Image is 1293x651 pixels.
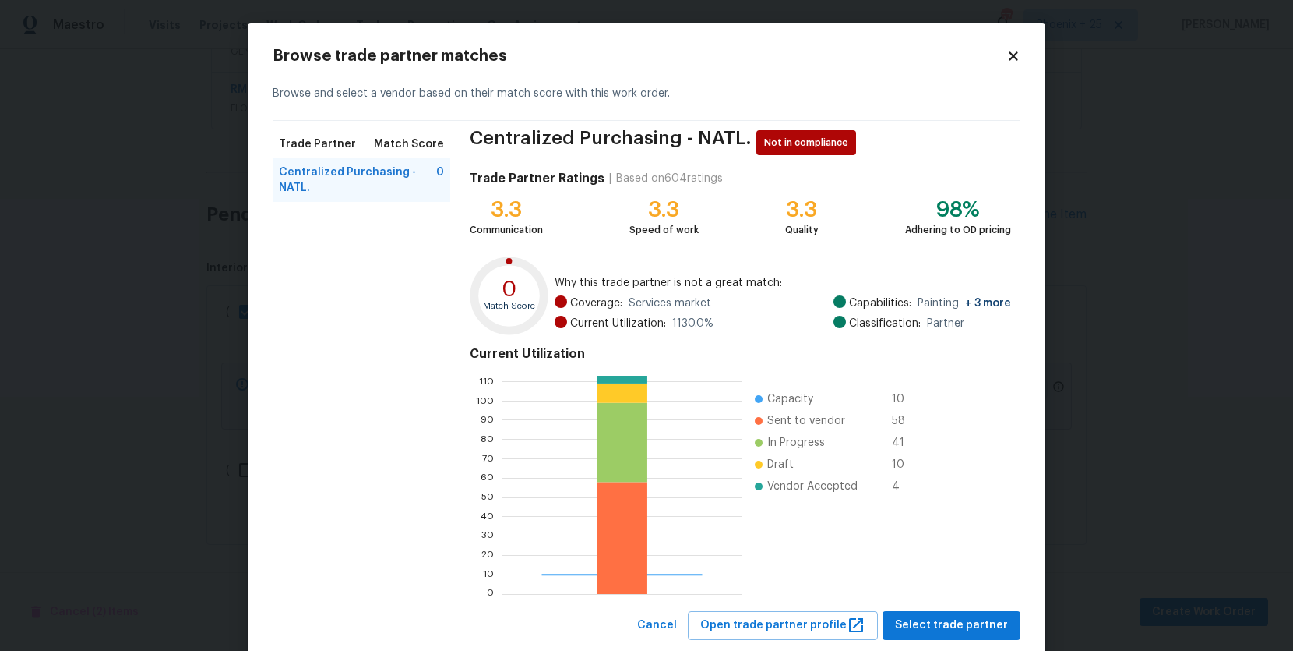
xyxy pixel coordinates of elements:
text: 0 [487,589,494,599]
span: Why this trade partner is not a great match: [555,275,1011,291]
span: Not in compliance [764,135,854,150]
div: Adhering to OD pricing [905,222,1011,238]
button: Cancel [631,611,683,640]
button: Open trade partner profile [688,611,878,640]
text: 0 [502,278,517,300]
text: 50 [481,493,494,502]
span: + 3 more [965,298,1011,309]
span: Services market [629,295,711,311]
button: Select trade partner [883,611,1020,640]
h4: Trade Partner Ratings [470,171,604,186]
text: 90 [481,416,494,425]
span: 58 [892,413,917,429]
div: Based on 604 ratings [616,171,723,186]
span: Painting [918,295,1011,311]
span: Capacity [767,391,813,407]
span: Coverage: [570,295,622,311]
text: 40 [481,512,494,522]
div: 98% [905,202,1011,218]
span: Vendor Accepted [767,479,858,494]
span: 41 [892,435,917,451]
span: 10 [892,457,917,472]
text: 10 [483,570,494,579]
div: 3.3 [785,202,819,218]
span: Cancel [637,616,677,635]
span: Sent to vendor [767,413,845,429]
span: Capabilities: [849,295,911,311]
span: 4 [892,479,917,494]
span: 1130.0 % [672,316,713,331]
div: Communication [470,222,543,238]
h4: Current Utilization [470,346,1011,362]
span: Trade Partner [279,136,356,152]
div: 3.3 [629,202,699,218]
span: 10 [892,391,917,407]
text: 100 [476,396,494,405]
div: Speed of work [629,222,699,238]
text: 110 [479,377,494,386]
div: Quality [785,222,819,238]
div: Browse and select a vendor based on their match score with this work order. [273,67,1020,121]
text: 30 [481,531,494,540]
span: Partner [927,316,964,331]
text: 80 [481,435,494,444]
span: Centralized Purchasing - NATL. [279,165,436,196]
div: 3.3 [470,202,543,218]
span: Select trade partner [895,616,1008,635]
span: 0 [436,165,444,196]
text: 60 [481,473,494,483]
span: Current Utilization: [570,316,666,331]
span: In Progress [767,435,825,451]
text: Match Score [483,302,535,310]
text: 70 [482,454,494,463]
h2: Browse trade partner matches [273,48,1006,64]
span: Classification: [849,316,921,331]
div: | [604,171,616,186]
span: Open trade partner profile [700,616,865,635]
text: 20 [481,550,494,560]
span: Draft [767,457,794,472]
span: Match Score [374,136,444,152]
span: Centralized Purchasing - NATL. [470,130,752,155]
